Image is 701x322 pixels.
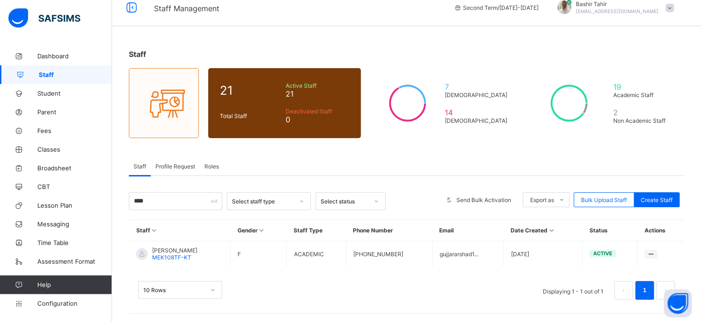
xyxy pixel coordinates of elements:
th: Staff [129,220,231,241]
span: Classes [37,146,112,153]
span: MEK108TF-KT [152,254,191,261]
li: 上一页 [614,281,633,300]
span: Staff Management [154,4,219,13]
th: Phone Number [346,220,432,241]
span: Bulk Upload Staff [581,196,627,203]
td: ACADEMIC [287,241,346,267]
th: Email [432,220,504,241]
span: Bashir Tahir [576,0,659,7]
li: 1 [635,281,654,300]
div: Select status [321,198,368,205]
td: [PHONE_NUMBER] [346,241,432,267]
span: Help [37,281,112,288]
span: 7 [445,82,511,91]
i: Sort in Ascending Order [547,227,555,234]
span: Deactivated Staff [286,108,349,115]
td: [DATE] [504,241,582,267]
th: Actions [637,220,684,241]
span: Messaging [37,220,112,228]
th: Gender [231,220,287,241]
td: gujjararshad1... [432,241,504,267]
td: F [231,241,287,267]
span: 2 [613,108,673,117]
span: CBT [37,183,112,190]
button: prev page [614,281,633,300]
span: 14 [445,108,511,117]
span: Staff [39,71,112,78]
span: Send Bulk Activation [456,196,511,203]
th: Status [582,220,638,241]
span: Profile Request [155,163,195,170]
a: 1 [640,284,649,296]
span: Assessment Format [37,258,112,265]
span: Active Staff [286,82,349,89]
span: Export as [530,196,554,203]
button: next page [656,281,675,300]
li: 下一页 [656,281,675,300]
span: [DEMOGRAPHIC_DATA] [445,91,511,98]
span: Staff [129,49,146,59]
button: Open asap [664,289,692,317]
span: Roles [204,163,219,170]
i: Sort in Ascending Order [150,227,158,234]
span: Time Table [37,239,112,246]
span: 0 [286,115,349,124]
div: Total Staff [217,110,283,122]
img: safsims [8,8,80,28]
div: 10 Rows [143,287,205,294]
span: [DEMOGRAPHIC_DATA] [445,117,511,124]
span: Staff [133,163,146,170]
th: Date Created [504,220,582,241]
span: Broadsheet [37,164,112,172]
span: Non Academic Staff [613,117,673,124]
span: Academic Staff [613,91,673,98]
span: active [593,250,612,257]
span: Parent [37,108,112,116]
span: 21 [220,83,281,98]
span: Student [37,90,112,97]
span: Dashboard [37,52,112,60]
span: [EMAIL_ADDRESS][DOMAIN_NAME] [576,8,659,14]
span: [PERSON_NAME] [152,247,197,254]
span: session/term information [454,4,539,11]
span: 19 [613,82,673,91]
span: Create Staff [641,196,673,203]
th: Staff Type [287,220,346,241]
div: Select staff type [232,198,294,205]
i: Sort in Ascending Order [258,227,266,234]
li: Displaying 1 - 1 out of 1 [536,281,610,300]
span: Lesson Plan [37,202,112,209]
span: Configuration [37,300,112,307]
span: 21 [286,89,349,98]
span: Fees [37,127,112,134]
